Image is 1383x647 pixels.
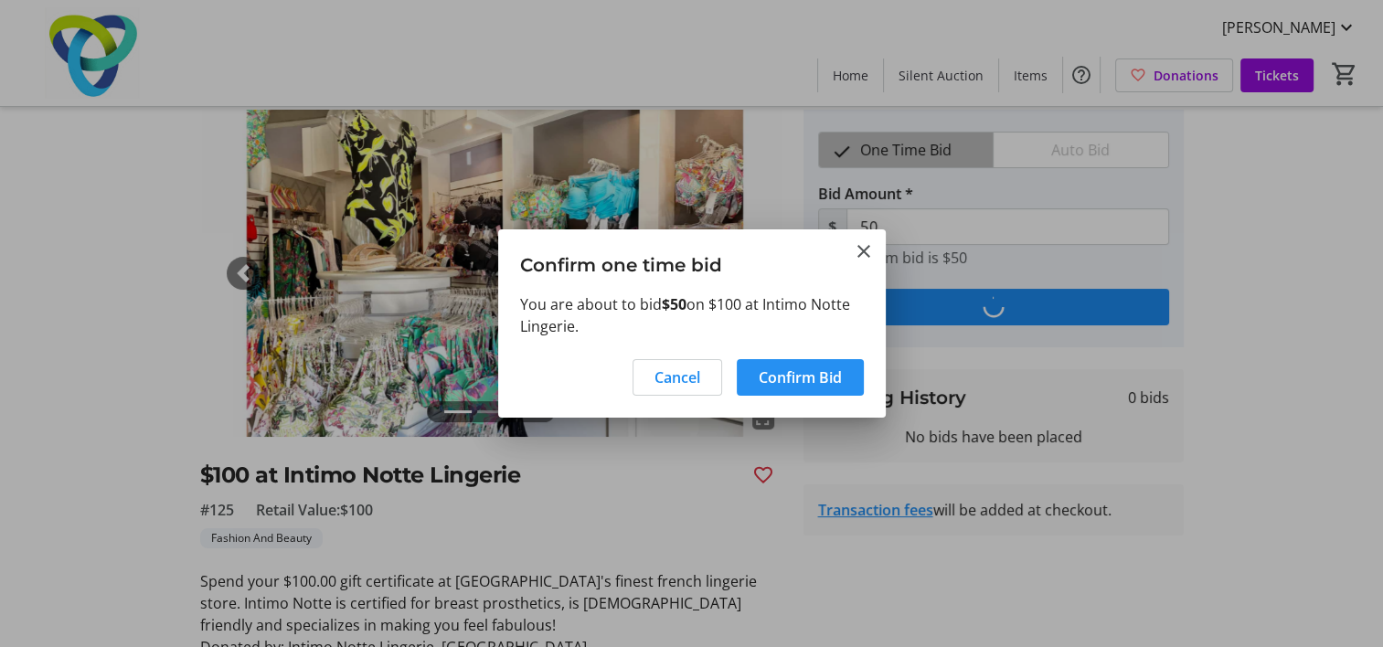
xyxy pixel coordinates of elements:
span: Confirm Bid [759,366,842,388]
p: You are about to bid on $100 at Intimo Notte Lingerie. [520,293,864,337]
button: Cancel [633,359,722,396]
button: Close [853,240,875,262]
button: Confirm Bid [737,359,864,396]
strong: $50 [662,294,686,314]
span: Cancel [654,366,700,388]
h3: Confirm one time bid [498,229,886,292]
